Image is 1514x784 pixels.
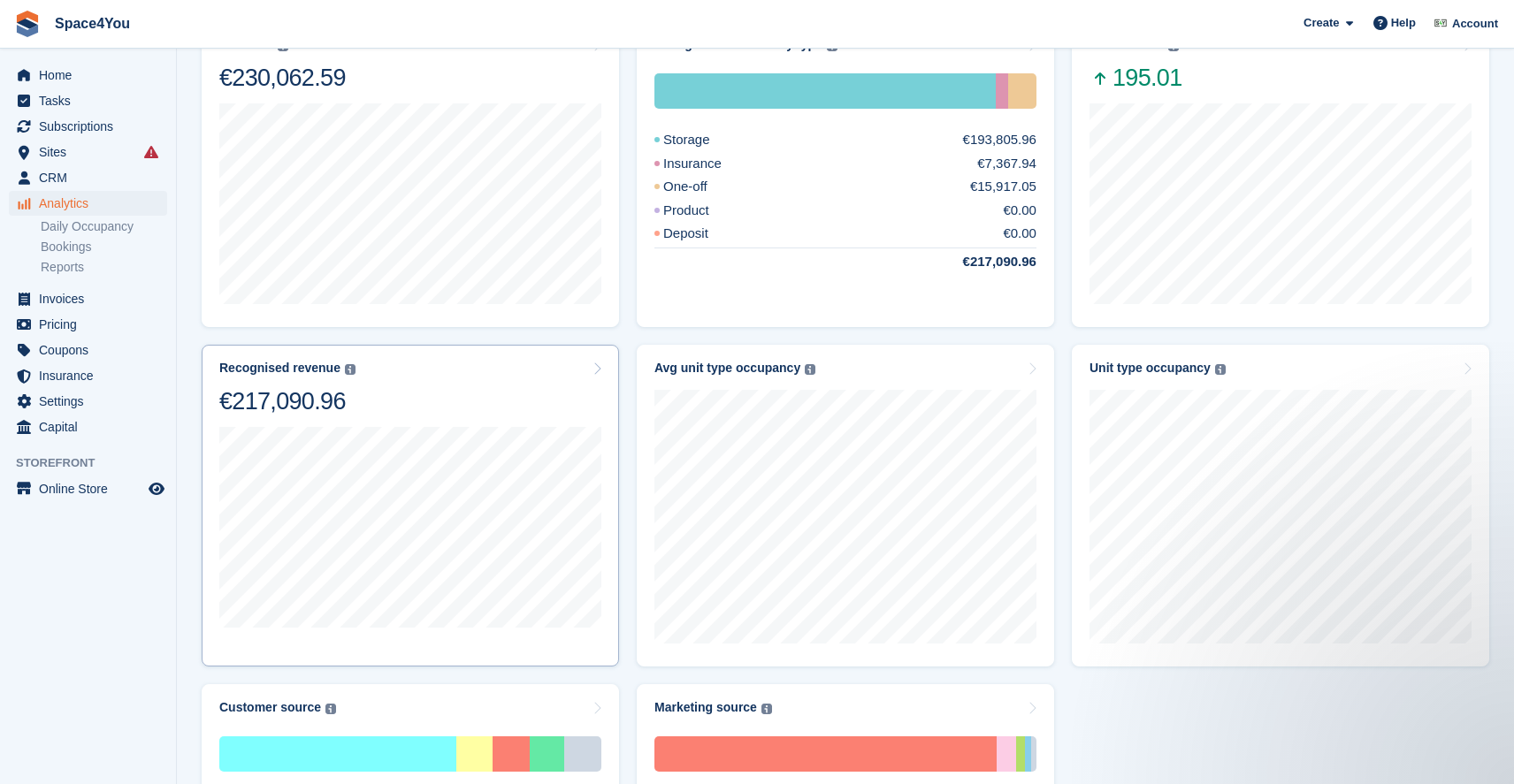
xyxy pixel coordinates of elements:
[9,88,167,113] a: menu
[654,154,764,174] div: Insurance
[1016,736,1025,772] div: Other
[39,415,145,439] span: Capital
[219,63,346,93] div: €230,062.59
[48,9,137,38] a: Space4You
[963,130,1036,150] div: €193,805.96
[1215,364,1226,375] img: icon-info-grey-7440780725fd019a000dd9b08b2336e03edf1995a4989e88bcd33f0948082b44.svg
[997,736,1017,772] div: Google search
[1090,63,1182,93] span: 195.01
[9,114,167,139] a: menu
[219,700,321,715] div: Customer source
[345,364,356,375] img: icon-info-grey-7440780725fd019a000dd9b08b2336e03edf1995a4989e88bcd33f0948082b44.svg
[39,338,145,362] span: Coupons
[654,201,752,221] div: Product
[9,476,167,501] a: menu
[9,286,167,311] a: menu
[564,736,601,772] div: +3 more
[41,239,167,255] a: Bookings
[9,389,167,414] a: menu
[39,63,145,88] span: Home
[977,154,1036,174] div: €7,367.94
[39,312,145,337] span: Pricing
[9,338,167,362] a: menu
[654,736,997,772] div: Uncategorised
[921,252,1036,272] div: €217,090.96
[530,736,564,772] div: Price reveal
[456,736,493,772] div: Phone call
[9,191,167,216] a: menu
[39,114,145,139] span: Subscriptions
[1003,224,1036,244] div: €0.00
[1090,361,1211,376] div: Unit type occupancy
[1008,73,1036,109] div: One-off
[654,130,753,150] div: Storage
[14,11,41,37] img: stora-icon-8386f47178a22dfd0bd8f6a31ec36ba5ce8667c1dd55bd0f319d3a0aa187defe.svg
[654,700,757,715] div: Marketing source
[39,140,145,164] span: Sites
[1025,736,1030,772] div: Email
[654,361,800,376] div: Avg unit type occupancy
[761,704,772,714] img: icon-info-grey-7440780725fd019a000dd9b08b2336e03edf1995a4989e88bcd33f0948082b44.svg
[996,73,1009,109] div: Insurance
[654,177,750,197] div: One-off
[39,88,145,113] span: Tasks
[144,145,158,159] i: Smart entry sync failures have occurred
[9,140,167,164] a: menu
[1304,14,1339,32] span: Create
[41,259,167,276] a: Reports
[654,224,751,244] div: Deposit
[805,364,815,375] img: icon-info-grey-7440780725fd019a000dd9b08b2336e03edf1995a4989e88bcd33f0948082b44.svg
[41,218,167,235] a: Daily Occupancy
[39,165,145,190] span: CRM
[654,73,996,109] div: Storage
[970,177,1036,197] div: €15,917.05
[9,415,167,439] a: menu
[39,286,145,311] span: Invoices
[39,363,145,388] span: Insurance
[16,454,176,472] span: Storefront
[219,361,340,376] div: Recognised revenue
[219,736,456,772] div: Storefront booking
[1432,14,1449,32] img: Finn-Kristof Kausch
[1452,15,1498,33] span: Account
[9,165,167,190] a: menu
[493,736,530,772] div: Uncategorised
[1003,201,1036,221] div: €0.00
[1031,736,1036,772] div: +2 more
[219,386,356,416] div: €217,090.96
[39,476,145,501] span: Online Store
[39,389,145,414] span: Settings
[9,312,167,337] a: menu
[9,63,167,88] a: menu
[146,478,167,499] a: Preview store
[325,704,336,714] img: icon-info-grey-7440780725fd019a000dd9b08b2336e03edf1995a4989e88bcd33f0948082b44.svg
[39,191,145,216] span: Analytics
[1391,14,1416,32] span: Help
[9,363,167,388] a: menu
